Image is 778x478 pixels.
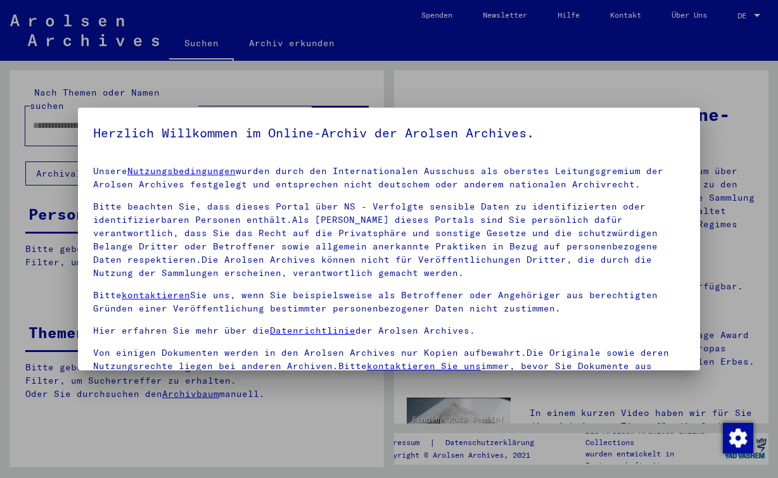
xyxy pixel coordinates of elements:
[93,123,685,143] h5: Herzlich Willkommen im Online-Archiv der Arolsen Archives.
[93,324,685,337] p: Hier erfahren Sie mehr über die der Arolsen Archives.
[93,289,685,315] p: Bitte Sie uns, wenn Sie beispielsweise als Betroffener oder Angehöriger aus berechtigten Gründen ...
[93,165,685,191] p: Unsere wurden durch den Internationalen Ausschuss als oberstes Leitungsgremium der Arolsen Archiv...
[723,423,753,453] img: Zustimmung ändern
[270,325,355,336] a: Datenrichtlinie
[93,200,685,280] p: Bitte beachten Sie, dass dieses Portal über NS - Verfolgte sensible Daten zu identifizierten oder...
[367,360,481,372] a: kontaktieren Sie uns
[122,289,190,301] a: kontaktieren
[93,346,685,386] p: Von einigen Dokumenten werden in den Arolsen Archives nur Kopien aufbewahrt.Die Originale sowie d...
[127,165,236,177] a: Nutzungsbedingungen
